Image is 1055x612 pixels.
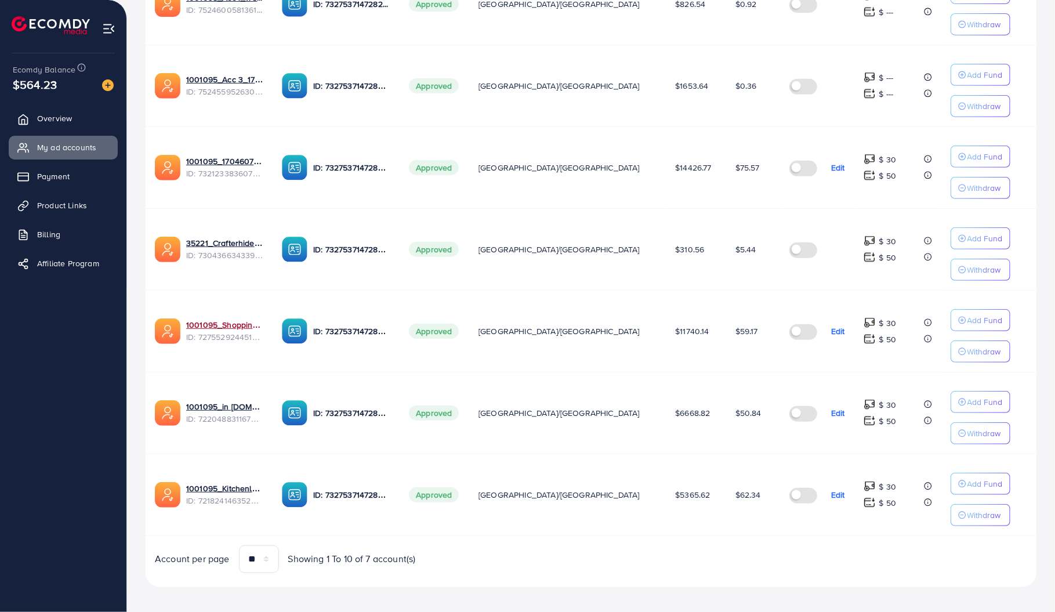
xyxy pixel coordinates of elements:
[951,391,1010,413] button: Add Fund
[951,341,1010,363] button: Withdraw
[9,223,118,246] a: Billing
[675,162,711,173] span: $14426.77
[186,237,263,249] a: 35221_Crafterhide ad_1700680330947
[864,317,876,329] img: top-up amount
[9,107,118,130] a: Overview
[864,399,876,411] img: top-up amount
[37,142,96,153] span: My ad accounts
[288,552,416,566] span: Showing 1 To 10 of 7 account(s)
[478,325,640,337] span: [GEOGRAPHIC_DATA]/[GEOGRAPHIC_DATA]
[675,407,710,419] span: $6668.82
[967,17,1001,31] p: Withdraw
[951,95,1010,117] button: Withdraw
[879,414,897,428] p: $ 50
[967,313,1003,327] p: Add Fund
[735,162,760,173] span: $75.57
[879,398,897,412] p: $ 30
[37,258,99,269] span: Affiliate Program
[186,4,263,16] span: ID: 7524600581361696769
[313,242,390,256] p: ID: 7327537147282571265
[9,194,118,217] a: Product Links
[735,244,756,255] span: $5.44
[155,482,180,508] img: ic-ads-acc.e4c84228.svg
[675,80,708,92] span: $1653.64
[186,483,263,494] a: 1001095_Kitchenlyst_1680641549988
[155,400,180,426] img: ic-ads-acc.e4c84228.svg
[864,88,876,100] img: top-up amount
[967,181,1001,195] p: Withdraw
[1006,560,1046,603] iframe: Chat
[879,251,897,265] p: $ 50
[951,64,1010,86] button: Add Fund
[879,153,897,166] p: $ 30
[864,71,876,84] img: top-up amount
[735,325,758,337] span: $59.17
[102,22,115,35] img: menu
[879,316,897,330] p: $ 30
[186,86,263,97] span: ID: 7524559526306070535
[282,482,307,508] img: ic-ba-acc.ded83a64.svg
[675,489,710,501] span: $5365.62
[478,162,640,173] span: [GEOGRAPHIC_DATA]/[GEOGRAPHIC_DATA]
[409,405,459,421] span: Approved
[13,76,57,93] span: $564.23
[13,64,75,75] span: Ecomdy Balance
[282,155,307,180] img: ic-ba-acc.ded83a64.svg
[879,71,894,85] p: $ ---
[478,244,640,255] span: [GEOGRAPHIC_DATA]/[GEOGRAPHIC_DATA]
[675,244,704,255] span: $310.56
[831,488,845,502] p: Edit
[186,237,263,261] div: <span class='underline'>35221_Crafterhide ad_1700680330947</span></br>7304366343393296385
[186,74,263,97] div: <span class='underline'>1001095_Acc 3_1751948238983</span></br>7524559526306070535
[967,345,1001,358] p: Withdraw
[186,319,263,343] div: <span class='underline'>1001095_Shopping Center</span></br>7275529244510306305
[951,146,1010,168] button: Add Fund
[9,165,118,188] a: Payment
[864,6,876,18] img: top-up amount
[675,325,709,337] span: $11740.14
[409,78,459,93] span: Approved
[186,155,263,167] a: 1001095_1704607619722
[951,259,1010,281] button: Withdraw
[735,489,761,501] span: $62.34
[967,99,1001,113] p: Withdraw
[478,407,640,419] span: [GEOGRAPHIC_DATA]/[GEOGRAPHIC_DATA]
[313,488,390,502] p: ID: 7327537147282571265
[186,168,263,179] span: ID: 7321233836078252033
[735,80,757,92] span: $0.36
[951,227,1010,249] button: Add Fund
[951,177,1010,199] button: Withdraw
[155,318,180,344] img: ic-ads-acc.e4c84228.svg
[9,252,118,275] a: Affiliate Program
[186,155,263,179] div: <span class='underline'>1001095_1704607619722</span></br>7321233836078252033
[967,68,1003,82] p: Add Fund
[37,200,87,211] span: Product Links
[409,324,459,339] span: Approved
[313,406,390,420] p: ID: 7327537147282571265
[967,395,1003,409] p: Add Fund
[186,495,263,506] span: ID: 7218241463522476034
[967,231,1003,245] p: Add Fund
[967,477,1003,491] p: Add Fund
[967,508,1001,522] p: Withdraw
[313,324,390,338] p: ID: 7327537147282571265
[186,74,263,85] a: 1001095_Acc 3_1751948238983
[282,237,307,262] img: ic-ba-acc.ded83a64.svg
[186,331,263,343] span: ID: 7275529244510306305
[951,309,1010,331] button: Add Fund
[864,251,876,263] img: top-up amount
[967,263,1001,277] p: Withdraw
[831,406,845,420] p: Edit
[864,235,876,247] img: top-up amount
[831,161,845,175] p: Edit
[864,153,876,165] img: top-up amount
[37,113,72,124] span: Overview
[155,552,230,566] span: Account per page
[37,229,60,240] span: Billing
[186,319,263,331] a: 1001095_Shopping Center
[282,400,307,426] img: ic-ba-acc.ded83a64.svg
[864,415,876,427] img: top-up amount
[282,318,307,344] img: ic-ba-acc.ded83a64.svg
[12,16,90,34] img: logo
